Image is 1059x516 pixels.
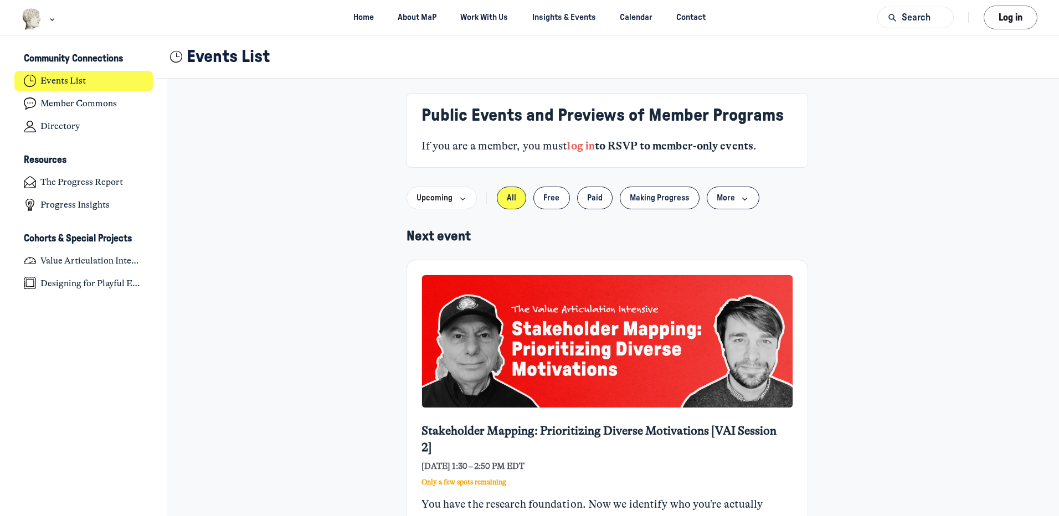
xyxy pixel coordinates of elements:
[407,228,809,245] h5: Next event
[587,194,603,202] span: Paid
[156,35,1059,79] header: Page Header
[507,194,516,202] span: All
[533,187,570,209] button: Free
[14,273,153,293] a: Designing for Playful Engagement
[40,255,143,266] h4: Value Articulation Intensive (Cultural Leadership Lab)
[14,229,153,248] button: Cohorts & Special ProjectsCollapse space
[407,187,477,209] button: Upcoming
[40,199,110,210] h4: Progress Insights
[522,7,605,28] a: Insights & Events
[543,194,559,202] span: Free
[667,7,716,28] a: Contact
[14,195,153,215] a: Progress Insights
[707,187,759,209] button: More
[984,6,1037,29] button: Log in
[40,98,117,109] h4: Member Commons
[24,53,123,65] h3: Community Connections
[344,7,384,28] a: Home
[577,187,613,209] button: Paid
[14,50,153,69] button: Community ConnectionsCollapse space
[417,192,467,204] span: Upcoming
[620,187,700,209] button: Making Progress
[187,47,270,67] h1: Events List
[630,194,689,202] span: Making Progress
[14,151,153,170] button: ResourcesCollapse space
[14,250,153,271] a: Value Articulation Intensive (Cultural Leadership Lab)
[421,461,525,473] span: [DATE] 1:30 – 2:50 PM EDT
[421,105,794,126] h3: Public Events and Previews of Member Programs
[40,121,80,132] h4: Directory
[421,472,789,487] div: Only a few spots remaining
[421,138,794,155] p: If you are a member, you must .
[451,7,518,28] a: Work With Us
[14,116,153,137] a: Directory
[595,140,753,152] strong: to RSVP to member-only events
[567,140,595,152] a: log in
[14,172,153,193] a: The Progress Report
[40,278,143,289] h4: Designing for Playful Engagement
[388,7,446,28] a: About MaP
[40,75,86,86] h4: Events List
[40,177,123,188] h4: The Progress Report
[14,71,153,91] a: Events List
[22,7,58,31] button: Museums as Progress logo
[24,154,66,166] h3: Resources
[421,422,789,456] a: Stakeholder Mapping: Prioritizing Diverse Motivations [VAI Session 2]
[717,192,749,204] span: More
[22,8,42,30] img: Museums as Progress logo
[497,187,527,209] button: All
[24,233,132,245] h3: Cohorts & Special Projects
[610,7,662,28] a: Calendar
[877,7,954,28] button: Search
[14,94,153,114] a: Member Commons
